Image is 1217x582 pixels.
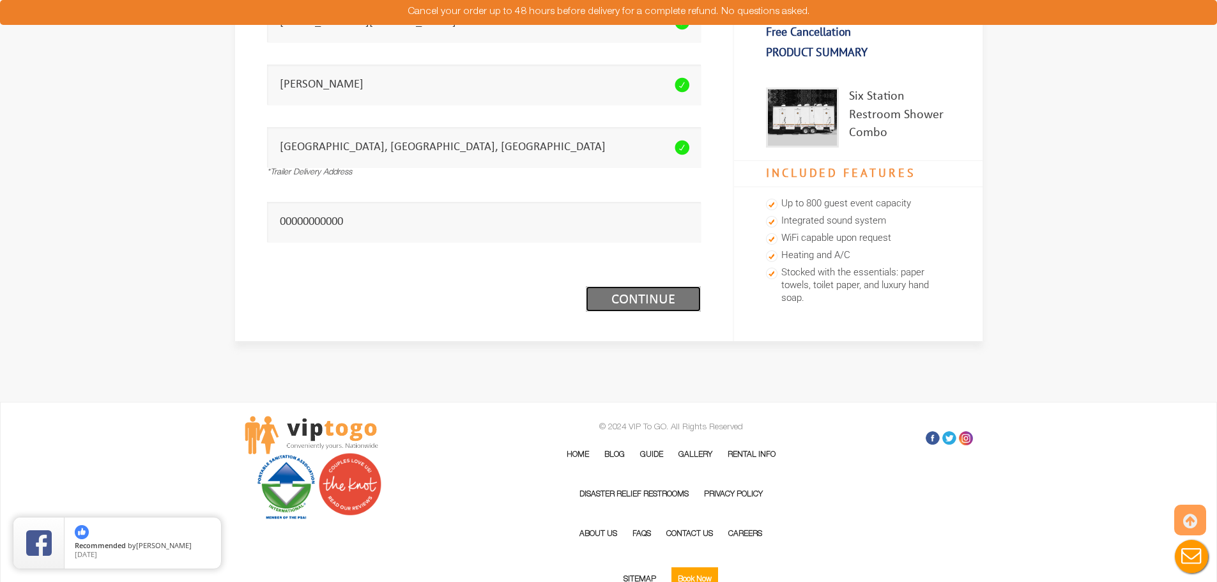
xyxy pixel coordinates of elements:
input: *Contact Number [267,202,701,242]
span: Recommended [75,540,126,550]
div: Six Station Restroom Shower Combo [849,88,951,148]
img: Couples love us! See our reviews on The Knot. [318,452,382,516]
li: Up to 800 guest event capacity [766,195,951,213]
a: Privacy Policy [698,476,769,513]
img: Review Rating [26,530,52,556]
img: PSAI Member Logo [254,452,318,520]
a: Home [560,436,595,473]
input: *Trailer Delivery Address [267,127,701,167]
button: Live Chat [1166,531,1217,582]
li: Integrated sound system [766,213,951,230]
img: viptogo LogoVIPTOGO [245,416,378,454]
input: *Contact Name [267,65,701,105]
span: [DATE] [75,549,97,559]
span: [PERSON_NAME] [136,540,192,550]
p: © 2024 VIP To GO. All Rights Reserved [484,419,858,436]
h3: Product Summary [734,39,983,66]
h4: Included Features [734,160,983,187]
a: Gallery [672,436,719,473]
b: Free Cancellation [766,24,851,39]
a: Continue [586,286,701,312]
span: by [75,542,211,551]
img: thumbs up icon [75,525,89,539]
a: Insta [959,431,973,445]
a: Contact Us [660,516,719,553]
div: *Trailer Delivery Address [267,167,701,180]
a: Facebook [926,431,940,445]
a: Twitter [942,431,956,445]
a: Disaster Relief Restrooms [573,476,695,513]
li: Heating and A/C [766,247,951,264]
a: Blog [598,436,631,473]
li: WiFi capable upon request [766,230,951,247]
a: About Us [573,516,624,553]
a: Rental Info [721,436,782,473]
li: Stocked with the essentials: paper towels, toilet paper, and luxury hand soap. [766,264,951,307]
a: Careers [722,516,769,553]
a: FAQs [626,516,657,553]
a: Guide [634,436,670,473]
